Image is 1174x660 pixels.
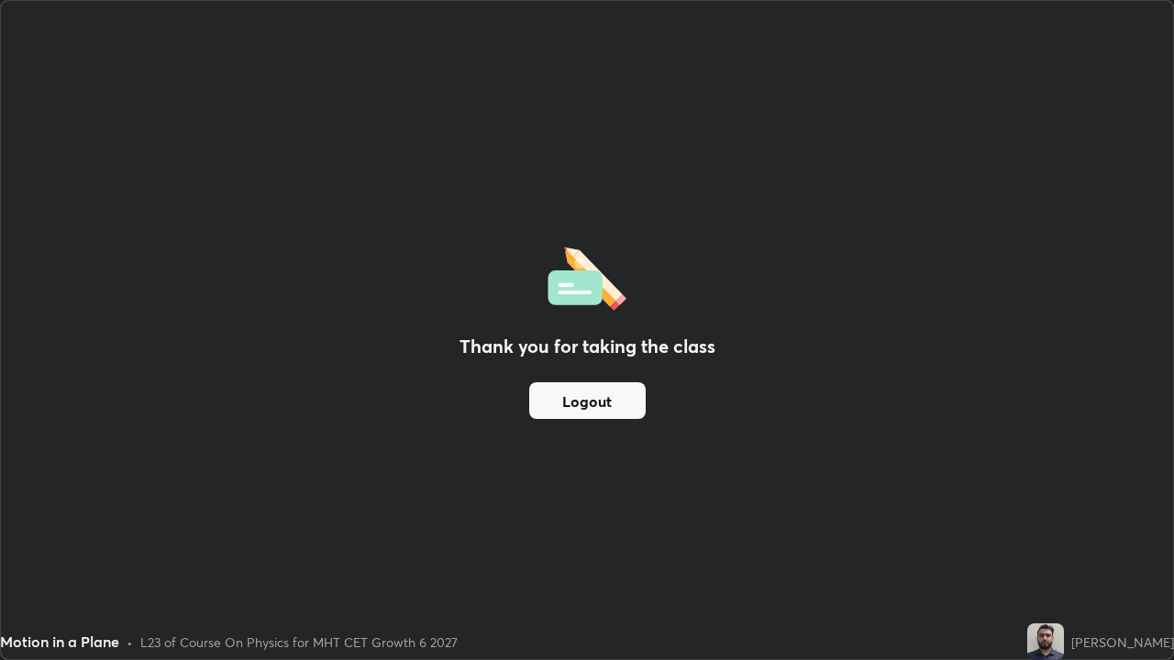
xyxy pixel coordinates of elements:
div: • [127,632,133,652]
img: 2d581e095ba74728bda1a1849c8d6045.jpg [1027,623,1064,660]
button: Logout [529,382,646,419]
h2: Thank you for taking the class [460,333,715,360]
div: L23 of Course On Physics for MHT CET Growth 6 2027 [140,632,458,652]
img: offlineFeedback.1438e8b3.svg [548,241,626,311]
div: [PERSON_NAME] [1071,632,1174,652]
